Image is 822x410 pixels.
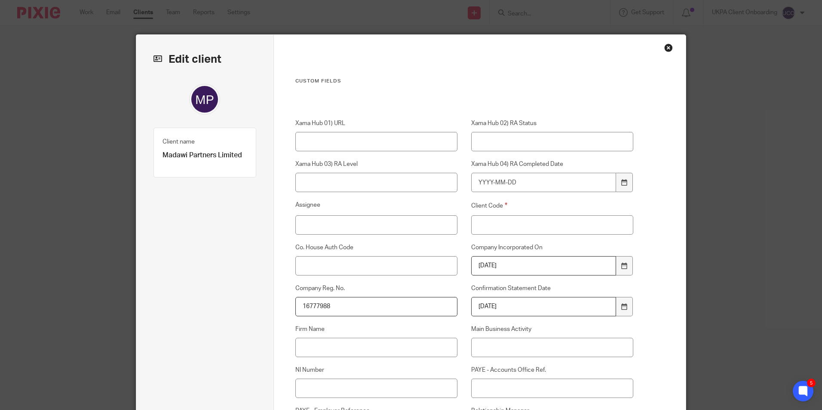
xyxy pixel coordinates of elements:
[664,43,673,52] div: Close this dialog window
[471,119,634,128] label: Xama Hub 02) RA Status
[295,201,458,211] label: Assignee
[295,119,458,128] label: Xama Hub 01) URL
[471,366,634,374] label: PAYE - Accounts Office Ref.
[189,84,220,115] img: svg%3E
[471,297,616,316] input: YYYY-MM-DD
[295,78,634,85] h3: Custom fields
[471,243,634,252] label: Company Incorporated On
[471,173,616,192] input: YYYY-MM-DD
[471,284,634,293] label: Confirmation Statement Date
[295,366,458,374] label: NI Number
[295,325,458,334] label: Firm Name
[471,256,616,275] input: YYYY-MM-DD
[295,160,458,168] label: Xama Hub 03) RA Level
[295,243,458,252] label: Co. House Auth Code
[153,52,256,67] h2: Edit client
[163,138,195,146] label: Client name
[471,201,634,211] label: Client Code
[163,151,247,160] p: Madawi Partners Limited
[295,284,458,293] label: Company Reg. No.
[471,325,634,334] label: Main Business Activity
[807,379,816,387] div: 5
[471,160,634,168] label: Xama Hub 04) RA Completed Date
